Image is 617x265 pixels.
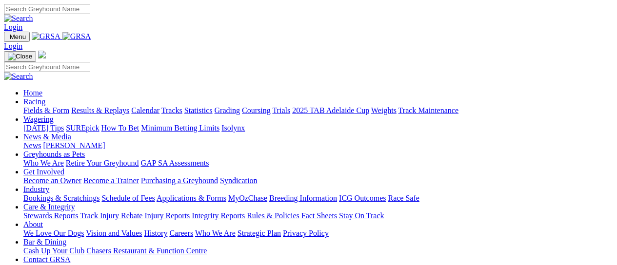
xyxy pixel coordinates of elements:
[23,229,613,238] div: About
[86,229,142,237] a: Vision and Values
[4,51,36,62] button: Toggle navigation
[23,176,613,185] div: Get Involved
[23,211,613,220] div: Care & Integrity
[141,159,209,167] a: GAP SA Assessments
[371,106,397,114] a: Weights
[23,141,41,150] a: News
[23,176,81,185] a: Become an Owner
[71,106,129,114] a: Results & Replays
[4,14,33,23] img: Search
[131,106,159,114] a: Calendar
[66,124,99,132] a: SUREpick
[23,159,613,168] div: Greyhounds as Pets
[23,106,69,114] a: Fields & Form
[23,246,84,255] a: Cash Up Your Club
[195,229,236,237] a: Who We Are
[23,211,78,220] a: Stewards Reports
[10,33,26,40] span: Menu
[221,124,245,132] a: Isolynx
[101,194,155,202] a: Schedule of Fees
[388,194,419,202] a: Race Safe
[184,106,213,114] a: Statistics
[247,211,299,220] a: Rules & Policies
[144,229,167,237] a: History
[272,106,290,114] a: Trials
[32,32,60,41] img: GRSA
[144,211,190,220] a: Injury Reports
[141,124,219,132] a: Minimum Betting Limits
[283,229,329,237] a: Privacy Policy
[4,23,22,31] a: Login
[23,185,49,193] a: Industry
[23,194,100,202] a: Bookings & Scratchings
[242,106,271,114] a: Coursing
[4,72,33,81] img: Search
[23,246,613,255] div: Bar & Dining
[4,62,90,72] input: Search
[66,159,139,167] a: Retire Your Greyhound
[4,4,90,14] input: Search
[339,194,386,202] a: ICG Outcomes
[23,229,84,237] a: We Love Our Dogs
[23,238,66,246] a: Bar & Dining
[23,124,613,132] div: Wagering
[38,51,46,58] img: logo-grsa-white.png
[83,176,139,185] a: Become a Trainer
[238,229,281,237] a: Strategic Plan
[301,211,337,220] a: Fact Sheets
[43,141,105,150] a: [PERSON_NAME]
[161,106,182,114] a: Tracks
[292,106,369,114] a: 2025 TAB Adelaide Cup
[23,124,64,132] a: [DATE] Tips
[23,115,54,123] a: Wagering
[220,176,257,185] a: Syndication
[23,106,613,115] div: Racing
[23,89,42,97] a: Home
[141,176,218,185] a: Purchasing a Greyhound
[4,42,22,50] a: Login
[228,194,267,202] a: MyOzChase
[101,124,139,132] a: How To Bet
[269,194,337,202] a: Breeding Information
[23,168,64,176] a: Get Involved
[62,32,91,41] img: GRSA
[23,141,613,150] div: News & Media
[23,97,45,106] a: Racing
[192,211,245,220] a: Integrity Reports
[23,194,613,203] div: Industry
[23,220,43,228] a: About
[215,106,240,114] a: Grading
[169,229,193,237] a: Careers
[157,194,226,202] a: Applications & Forms
[398,106,458,114] a: Track Maintenance
[339,211,384,220] a: Stay On Track
[80,211,142,220] a: Track Injury Rebate
[23,159,64,167] a: Who We Are
[23,255,70,264] a: Contact GRSA
[8,53,32,60] img: Close
[23,203,75,211] a: Care & Integrity
[4,32,30,42] button: Toggle navigation
[86,246,207,255] a: Chasers Restaurant & Function Centre
[23,132,71,141] a: News & Media
[23,150,85,158] a: Greyhounds as Pets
